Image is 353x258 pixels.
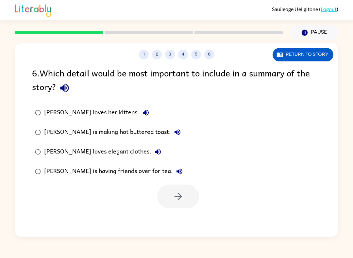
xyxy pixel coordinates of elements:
button: Return to story [273,48,333,61]
div: [PERSON_NAME] is having friends over for tea. [44,165,186,178]
button: 5 [191,50,201,59]
div: ( ) [272,6,338,12]
div: [PERSON_NAME] is making hot buttered toast. [44,126,184,139]
button: [PERSON_NAME] loves her kittens. [139,106,152,119]
button: Pause [291,25,338,40]
button: [PERSON_NAME] is making hot buttered toast. [171,126,184,139]
button: [PERSON_NAME] is having friends over for tea. [173,165,186,178]
button: 2 [152,50,162,59]
button: 1 [139,50,149,59]
button: [PERSON_NAME] loves elegant clothes. [151,145,164,158]
div: [PERSON_NAME] loves her kittens. [44,106,152,119]
button: 4 [178,50,188,59]
button: 6 [204,50,214,59]
button: 3 [165,50,175,59]
div: [PERSON_NAME] loves elegant clothes. [44,145,164,158]
img: Literably [15,3,51,17]
span: Sauileoge Ueligitone [272,6,319,12]
a: Logout [321,6,337,12]
div: 6 . Which detail would be most important to include in a summary of the story? [32,66,321,96]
